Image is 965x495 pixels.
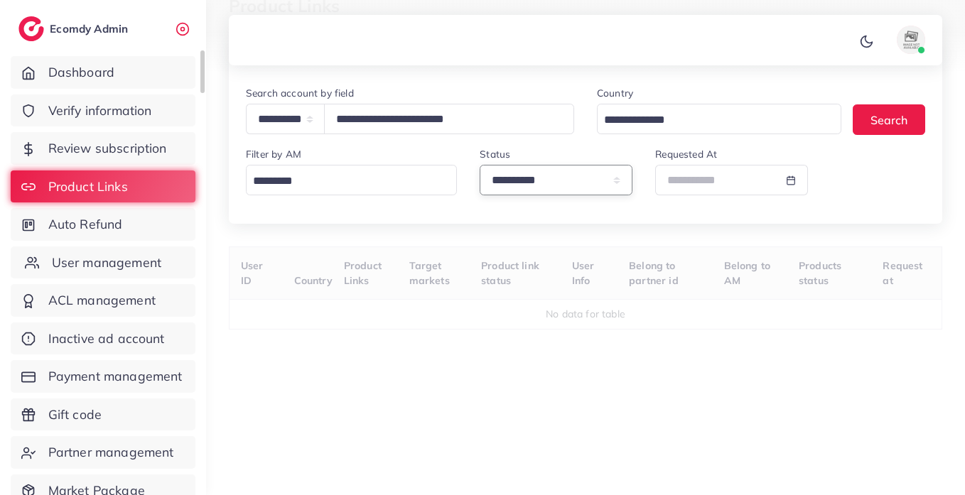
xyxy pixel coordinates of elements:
[48,139,167,158] span: Review subscription
[246,147,301,161] label: Filter by AM
[18,16,44,41] img: logo
[48,63,114,82] span: Dashboard
[597,104,841,134] div: Search for option
[11,208,195,241] a: Auto Refund
[48,367,183,386] span: Payment management
[48,330,165,348] span: Inactive ad account
[11,246,195,279] a: User management
[11,360,195,393] a: Payment management
[897,26,925,54] img: avatar
[11,436,195,469] a: Partner management
[11,322,195,355] a: Inactive ad account
[11,94,195,127] a: Verify information
[48,406,102,424] span: Gift code
[880,26,931,54] a: avatar
[853,104,925,135] button: Search
[48,443,174,462] span: Partner management
[248,170,448,192] input: Search for option
[11,132,195,165] a: Review subscription
[48,178,128,196] span: Product Links
[48,102,152,120] span: Verify information
[11,284,195,317] a: ACL management
[480,147,510,161] label: Status
[597,86,633,100] label: Country
[48,215,123,234] span: Auto Refund
[599,109,823,131] input: Search for option
[11,170,195,203] a: Product Links
[48,291,156,310] span: ACL management
[655,147,717,161] label: Requested At
[11,56,195,89] a: Dashboard
[18,16,131,41] a: logoEcomdy Admin
[11,398,195,431] a: Gift code
[246,165,457,195] div: Search for option
[52,254,161,272] span: User management
[50,22,131,36] h2: Ecomdy Admin
[246,86,354,100] label: Search account by field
